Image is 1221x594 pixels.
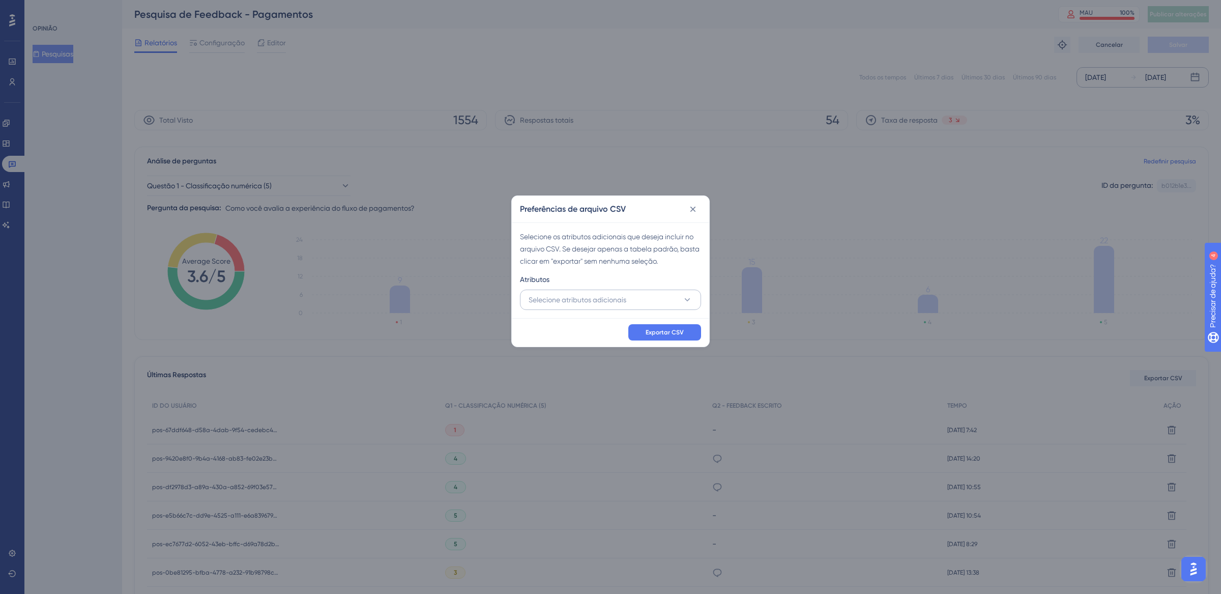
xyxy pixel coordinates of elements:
[24,5,88,12] font: Precisar de ajuda?
[646,329,684,336] font: Exportar CSV
[95,6,98,12] font: 4
[520,204,626,214] font: Preferências de arquivo CSV
[1178,554,1209,584] iframe: Iniciador do Assistente de IA do UserGuiding
[520,275,549,284] font: Atributos
[529,296,626,304] font: Selecione atributos adicionais
[520,233,700,265] font: Selecione os atributos adicionais que deseja incluir no arquivo CSV. Se desejar apenas a tabela p...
